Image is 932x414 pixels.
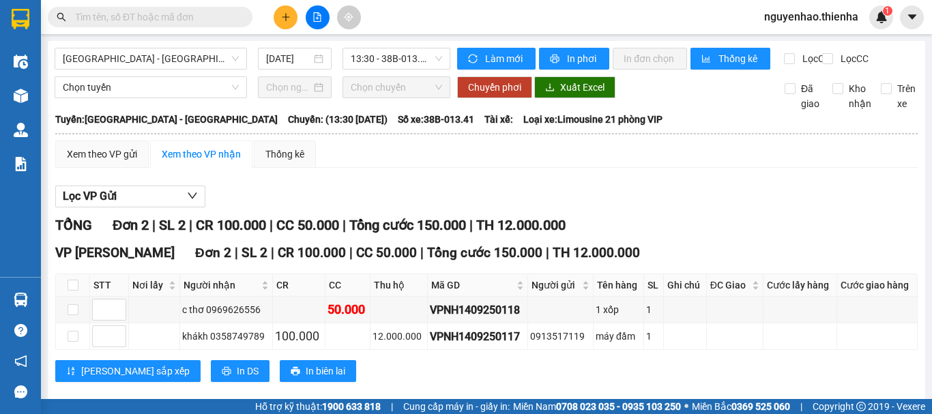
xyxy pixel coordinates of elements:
[242,245,267,261] span: SL 2
[63,188,117,205] span: Lọc VP Gửi
[885,6,890,16] span: 1
[306,364,345,379] span: In biên lai
[837,274,918,297] th: Cước giao hàng
[63,48,239,69] span: Hà Nội - Hà Tĩnh
[327,300,368,319] div: 50.000
[427,245,542,261] span: Tổng cước 150.000
[55,114,278,125] b: Tuyến: [GEOGRAPHIC_DATA] - [GEOGRAPHIC_DATA]
[567,51,598,66] span: In phơi
[796,81,825,111] span: Đã giao
[875,11,888,23] img: icon-new-feature
[325,274,370,297] th: CC
[14,89,28,103] img: warehouse-icon
[306,5,330,29] button: file-add
[349,245,353,261] span: |
[534,76,615,98] button: downloadXuất Excel
[182,329,270,344] div: khákh 0358749789
[222,366,231,377] span: printer
[644,274,664,297] th: SL
[690,48,770,70] button: bar-chartThống kê
[553,245,640,261] span: TH 12.000.000
[195,245,231,261] span: Đơn 2
[343,217,346,233] span: |
[550,54,562,65] span: printer
[275,327,322,346] div: 100.000
[430,328,526,345] div: VPNH1409250117
[457,76,532,98] button: Chuyển phơi
[468,54,480,65] span: sync
[596,302,641,317] div: 1 xốp
[14,324,27,337] span: question-circle
[351,77,442,98] span: Chọn chuyến
[57,12,66,22] span: search
[373,329,425,344] div: 12.000.000
[428,323,529,350] td: VPNH1409250117
[266,51,311,66] input: 14/09/2025
[403,399,510,414] span: Cung cấp máy in - giấy in:
[278,245,346,261] span: CR 100.000
[906,11,918,23] span: caret-down
[265,147,304,162] div: Thống kê
[843,81,877,111] span: Kho nhận
[560,80,605,95] span: Xuất Excel
[556,401,681,412] strong: 0708 023 035 - 0935 103 250
[856,402,866,411] span: copyright
[476,217,566,233] span: TH 12.000.000
[485,51,525,66] span: Làm mới
[288,112,388,127] span: Chuyến: (13:30 [DATE])
[900,5,924,29] button: caret-down
[291,366,300,377] span: printer
[484,112,513,127] span: Tài xế:
[75,10,236,25] input: Tìm tên, số ĐT hoặc mã đơn
[701,54,713,65] span: bar-chart
[159,217,186,233] span: SL 2
[430,301,526,319] div: VPNH1409250118
[55,186,205,207] button: Lọc VP Gửi
[370,274,428,297] th: Thu hộ
[349,217,466,233] span: Tổng cước 150.000
[184,278,259,293] span: Người nhận
[12,9,29,29] img: logo-vxr
[280,360,356,382] button: printerIn biên lai
[189,217,192,233] span: |
[14,355,27,368] span: notification
[266,80,311,95] input: Chọn ngày
[132,278,166,293] span: Nơi lấy
[55,217,92,233] span: TỔNG
[883,6,892,16] sup: 1
[274,5,297,29] button: plus
[162,147,241,162] div: Xem theo VP nhận
[211,360,270,382] button: printerIn DS
[182,302,270,317] div: c thơ 0969626556
[276,217,339,233] span: CC 50.000
[152,217,156,233] span: |
[546,245,549,261] span: |
[646,302,661,317] div: 1
[420,245,424,261] span: |
[646,329,661,344] div: 1
[692,399,790,414] span: Miền Bắc
[14,385,27,398] span: message
[344,12,353,22] span: aim
[545,83,555,93] span: download
[398,112,474,127] span: Số xe: 38B-013.41
[90,274,129,297] th: STT
[235,245,238,261] span: |
[322,401,381,412] strong: 1900 633 818
[710,278,749,293] span: ĐC Giao
[530,329,591,344] div: 0913517119
[14,157,28,171] img: solution-icon
[594,274,644,297] th: Tên hàng
[469,217,473,233] span: |
[763,274,837,297] th: Cước lấy hàng
[718,51,759,66] span: Thống kê
[312,12,322,22] span: file-add
[14,55,28,69] img: warehouse-icon
[270,217,273,233] span: |
[255,399,381,414] span: Hỗ trợ kỹ thuật:
[684,404,688,409] span: ⚪️
[67,147,137,162] div: Xem theo VP gửi
[753,8,869,25] span: nguyenhao.thienha
[596,329,641,344] div: máy đầm
[81,364,190,379] span: [PERSON_NAME] sắp xếp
